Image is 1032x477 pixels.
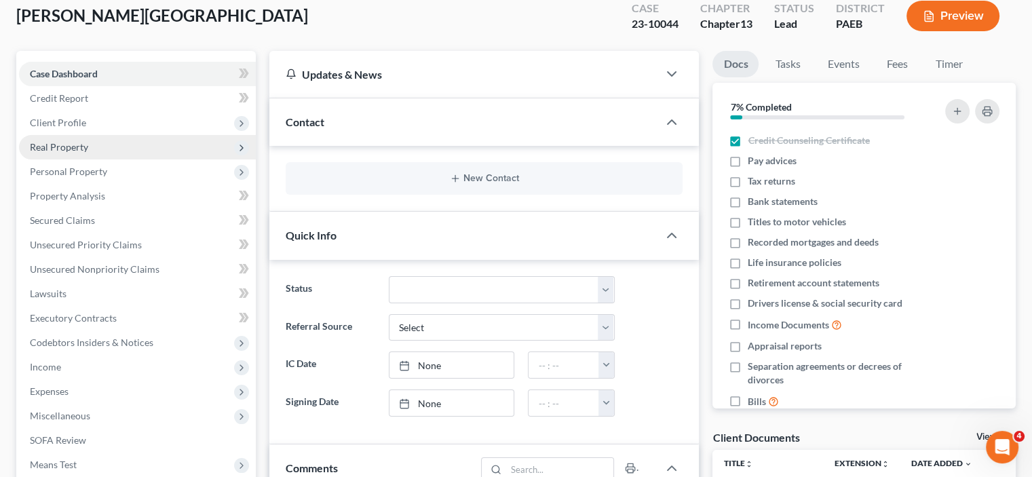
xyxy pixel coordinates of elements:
[529,352,599,378] input: -- : --
[19,62,256,86] a: Case Dashboard
[30,459,77,470] span: Means Test
[748,339,822,353] span: Appraisal reports
[924,51,973,77] a: Timer
[906,1,999,31] button: Preview
[712,51,759,77] a: Docs
[19,282,256,306] a: Lawsuits
[30,214,95,226] span: Secured Claims
[700,16,752,32] div: Chapter
[30,92,88,104] span: Credit Report
[748,318,829,332] span: Income Documents
[30,288,66,299] span: Lawsuits
[30,68,98,79] span: Case Dashboard
[748,235,879,249] span: Recorded mortgages and deeds
[279,276,381,303] label: Status
[30,239,142,250] span: Unsecured Priority Claims
[632,1,679,16] div: Case
[748,395,766,408] span: Bills
[286,67,642,81] div: Updates & News
[279,351,381,379] label: IC Date
[748,134,869,147] span: Credit Counseling Certificate
[30,410,90,421] span: Miscellaneous
[16,5,308,25] span: [PERSON_NAME][GEOGRAPHIC_DATA]
[723,458,752,468] a: Titleunfold_more
[19,306,256,330] a: Executory Contracts
[730,101,791,113] strong: 7% Completed
[881,460,890,468] i: unfold_more
[816,51,870,77] a: Events
[748,215,846,229] span: Titles to motor vehicles
[748,297,902,310] span: Drivers license & social security card
[297,173,672,184] button: New Contact
[389,352,514,378] a: None
[774,16,814,32] div: Lead
[740,17,752,30] span: 13
[744,460,752,468] i: unfold_more
[712,430,799,444] div: Client Documents
[30,361,61,373] span: Income
[764,51,811,77] a: Tasks
[774,1,814,16] div: Status
[748,360,928,387] span: Separation agreements or decrees of divorces
[835,458,890,468] a: Extensionunfold_more
[748,154,797,168] span: Pay advices
[748,276,879,290] span: Retirement account statements
[30,166,107,177] span: Personal Property
[632,16,679,32] div: 23-10044
[30,190,105,202] span: Property Analysis
[19,184,256,208] a: Property Analysis
[529,390,599,416] input: -- : --
[286,461,338,474] span: Comments
[30,141,88,153] span: Real Property
[836,1,885,16] div: District
[19,233,256,257] a: Unsecured Priority Claims
[30,385,69,397] span: Expenses
[748,256,841,269] span: Life insurance policies
[30,263,159,275] span: Unsecured Nonpriority Claims
[19,257,256,282] a: Unsecured Nonpriority Claims
[748,195,818,208] span: Bank statements
[19,428,256,453] a: SOFA Review
[19,208,256,233] a: Secured Claims
[836,16,885,32] div: PAEB
[976,432,1010,442] a: View All
[389,390,514,416] a: None
[279,314,381,341] label: Referral Source
[30,117,86,128] span: Client Profile
[986,431,1018,463] iframe: Intercom live chat
[875,51,919,77] a: Fees
[700,1,752,16] div: Chapter
[30,434,86,446] span: SOFA Review
[911,458,972,468] a: Date Added expand_more
[279,389,381,417] label: Signing Date
[1014,431,1025,442] span: 4
[286,229,337,242] span: Quick Info
[30,312,117,324] span: Executory Contracts
[286,115,324,128] span: Contact
[19,86,256,111] a: Credit Report
[748,174,795,188] span: Tax returns
[964,460,972,468] i: expand_more
[30,337,153,348] span: Codebtors Insiders & Notices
